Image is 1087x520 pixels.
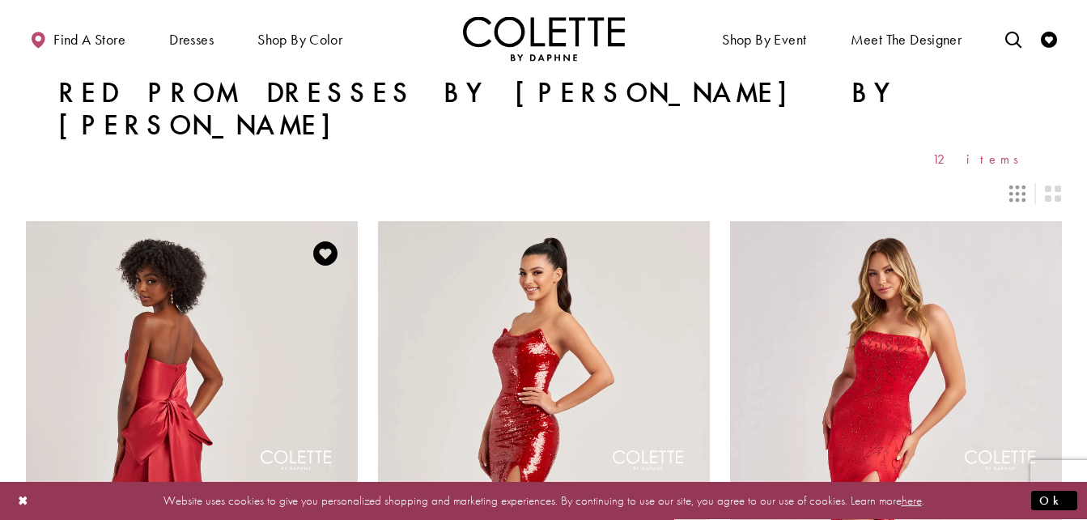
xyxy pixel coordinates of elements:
span: Shop by color [257,32,342,48]
a: Toggle search [1001,16,1025,61]
span: Switch layout to 3 columns [1009,185,1025,202]
a: Find a store [26,16,130,61]
a: Check Wishlist [1037,16,1061,61]
img: Colette by Daphne [463,16,625,61]
span: Dresses [165,16,218,61]
a: here [902,492,922,509]
span: Shop By Event [722,32,806,48]
a: Meet the designer [847,16,966,61]
span: Shop by color [253,16,346,61]
a: Add to Wishlist [308,237,342,271]
p: Website uses cookies to give you personalized shopping and marketing experiences. By continuing t... [117,490,970,512]
span: Meet the designer [851,32,962,48]
h1: Red Prom Dresses by [PERSON_NAME] by [PERSON_NAME] [58,77,1030,142]
span: Switch layout to 2 columns [1045,185,1061,202]
span: Dresses [169,32,214,48]
span: 12 items [932,152,1030,166]
button: Close Dialog [10,487,37,515]
span: Find a store [53,32,125,48]
a: Visit Home Page [463,16,625,61]
button: Submit Dialog [1031,491,1077,511]
div: Layout Controls [16,176,1072,211]
span: Shop By Event [718,16,810,61]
